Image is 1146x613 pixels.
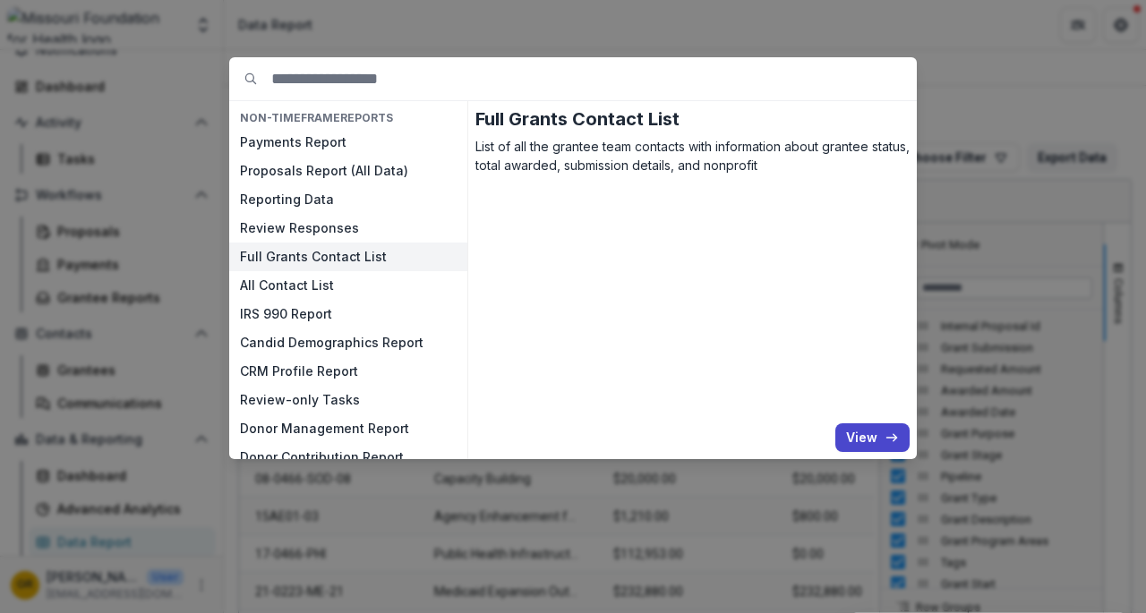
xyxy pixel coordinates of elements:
button: IRS 990 Report [229,300,467,328]
button: Review-only Tasks [229,386,467,414]
button: Review Responses [229,214,467,243]
p: List of all the grantee team contacts with information about grantee status, total awarded, submi... [475,137,910,175]
button: Donor Contribution Report [229,443,467,472]
h2: Full Grants Contact List [475,108,910,130]
button: CRM Profile Report [229,357,467,386]
button: Full Grants Contact List [229,243,467,271]
button: All Contact List [229,271,467,300]
button: Payments Report [229,128,467,157]
button: Candid Demographics Report [229,328,467,357]
button: View [835,423,910,452]
button: Proposals Report (All Data) [229,157,467,185]
button: Reporting Data [229,185,467,214]
h4: NON-TIMEFRAME Reports [229,108,467,128]
button: Donor Management Report [229,414,467,443]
